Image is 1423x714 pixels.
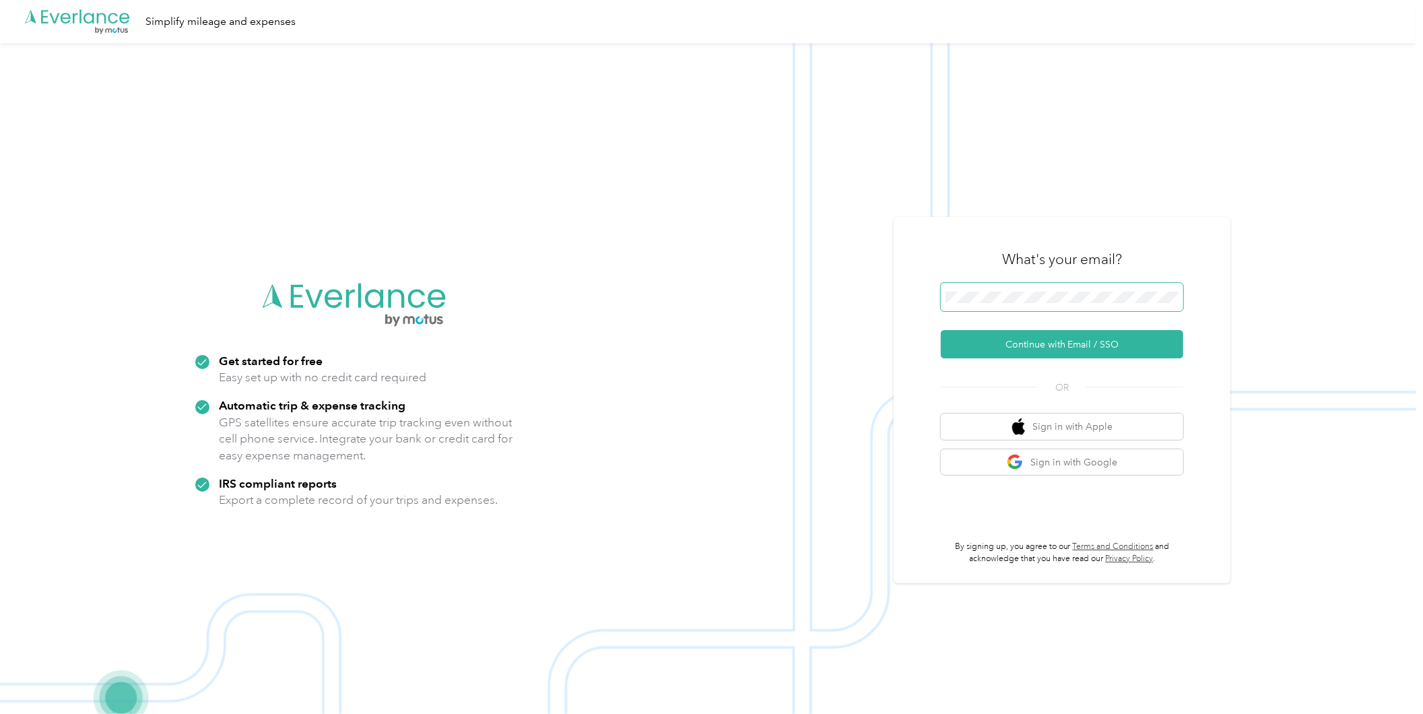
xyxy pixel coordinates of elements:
span: OR [1038,381,1086,395]
strong: Automatic trip & expense tracking [219,398,405,412]
h3: What's your email? [1002,250,1122,269]
p: Easy set up with no credit card required [219,369,426,386]
div: Simplify mileage and expenses [145,13,296,30]
button: google logoSign in with Google [941,449,1183,476]
strong: Get started for free [219,354,323,368]
img: apple logo [1012,418,1026,435]
p: Export a complete record of your trips and expenses. [219,492,498,509]
button: apple logoSign in with Apple [941,414,1183,440]
a: Terms and Conditions [1073,542,1154,552]
p: GPS satellites ensure accurate trip tracking even without cell phone service. Integrate your bank... [219,414,513,464]
button: Continue with Email / SSO [941,330,1183,358]
a: Privacy Policy [1105,554,1153,564]
img: google logo [1007,454,1024,471]
strong: IRS compliant reports [219,476,337,490]
p: By signing up, you agree to our and acknowledge that you have read our . [941,541,1183,564]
